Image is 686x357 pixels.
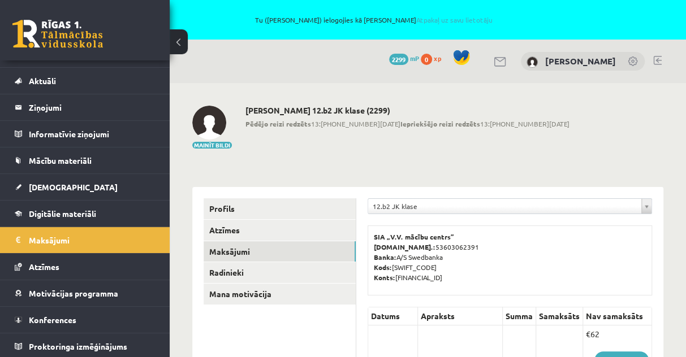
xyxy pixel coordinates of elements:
a: Mana motivācija [204,284,356,304]
a: 12.b2 JK klase [368,199,652,214]
button: Mainīt bildi [192,142,232,149]
span: Konferences [29,315,76,325]
th: Datums [368,307,418,325]
a: Profils [204,198,356,219]
a: [PERSON_NAME] [545,55,616,67]
span: 12.b2 JK klase [373,199,637,214]
a: Informatīvie ziņojumi [15,121,156,147]
a: Motivācijas programma [15,280,156,306]
span: mP [410,54,419,63]
span: Proktoringa izmēģinājums [29,341,127,351]
span: 0 [421,54,432,65]
a: Konferences [15,307,156,333]
b: [DOMAIN_NAME].: [374,242,435,251]
a: Atzīmes [204,220,356,241]
th: Nav samaksāts [583,307,652,325]
a: Radinieki [204,262,356,283]
a: Ziņojumi [15,94,156,120]
legend: Maksājumi [29,227,156,253]
p: 53603062391 A/S Swedbanka [SWIFT_CODE] [FINANCIAL_ID] [374,232,646,282]
b: Banka: [374,252,396,262]
a: Mācību materiāli [15,147,156,173]
span: [DEMOGRAPHIC_DATA] [29,182,118,192]
b: Kods: [374,263,392,272]
a: Digitālie materiāli [15,201,156,227]
h2: [PERSON_NAME] 12.b2 JK klase (2299) [245,106,569,115]
legend: Ziņojumi [29,94,156,120]
span: xp [434,54,441,63]
a: Maksājumi [204,241,356,262]
span: Tu ([PERSON_NAME]) ielogojies kā [PERSON_NAME] [130,16,618,23]
span: Motivācijas programma [29,288,118,298]
img: Matīss Liepiņš [527,56,538,68]
a: Atpakaļ uz savu lietotāju [416,15,493,24]
a: Aktuāli [15,68,156,94]
a: [DEMOGRAPHIC_DATA] [15,174,156,200]
th: Apraksts [418,307,503,325]
a: Maksājumi [15,227,156,253]
a: 0 xp [421,54,447,63]
b: Iepriekšējo reizi redzēts [400,119,480,128]
span: 13:[PHONE_NUMBER][DATE] 13:[PHONE_NUMBER][DATE] [245,119,569,129]
img: Matīss Liepiņš [192,106,226,140]
legend: Informatīvie ziņojumi [29,121,156,147]
a: 2299 mP [389,54,419,63]
b: Konts: [374,273,395,282]
th: Summa [503,307,536,325]
span: Aktuāli [29,76,56,86]
span: 2299 [389,54,408,65]
span: Atzīmes [29,262,59,272]
th: Samaksāts [536,307,583,325]
a: Atzīmes [15,254,156,280]
span: Mācību materiāli [29,155,92,166]
a: Rīgas 1. Tālmācības vidusskola [12,20,103,48]
b: SIA „V.V. mācību centrs” [374,232,455,241]
b: Pēdējo reizi redzēts [245,119,311,128]
span: Digitālie materiāli [29,208,96,219]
